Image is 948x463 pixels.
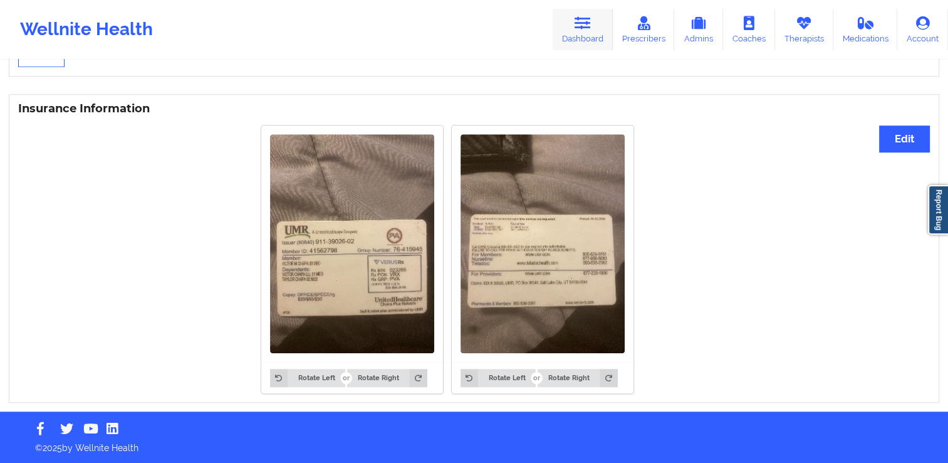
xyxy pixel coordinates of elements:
a: Admins [674,9,723,50]
button: Edit [879,125,930,152]
a: Medications [833,9,898,50]
a: Dashboard [553,9,613,50]
button: Rotate Right [538,369,617,386]
img: Victor chapa [270,134,434,353]
a: Prescribers [613,9,675,50]
a: Report Bug [928,185,948,235]
a: Therapists [775,9,833,50]
img: Victor chapa [461,134,625,353]
button: Rotate Left [270,369,345,386]
a: Coaches [723,9,775,50]
p: © 2025 by Wellnite Health [26,433,922,454]
h3: Insurance Information [18,102,930,116]
button: Rotate Right [347,369,427,386]
a: Account [897,9,948,50]
button: Rotate Left [461,369,536,386]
